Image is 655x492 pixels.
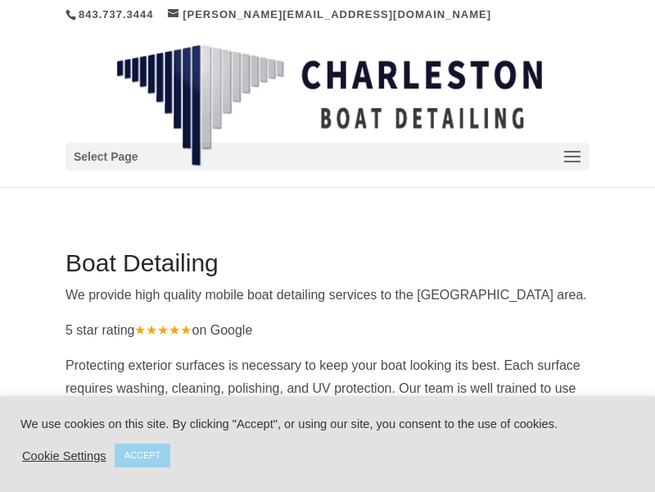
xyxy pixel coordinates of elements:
[192,323,252,337] span: on Google
[65,323,192,337] span: 5 star rating
[20,417,635,431] div: We use cookies on this site. By clicking "Accept", or using our site, you consent to the use of c...
[65,284,589,319] p: We provide high quality mobile boat detailing services to the [GEOGRAPHIC_DATA] area.
[168,8,491,20] a: [PERSON_NAME][EMAIL_ADDRESS][DOMAIN_NAME]
[74,148,138,166] span: Select Page
[22,449,106,463] a: Cookie Settings
[134,323,192,337] span: ★★★★★
[65,251,589,284] h1: Boat Detailing
[116,44,542,167] img: Charleston Boat Detailing
[79,8,154,20] a: 843.737.3444
[115,444,171,467] a: ACCEPT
